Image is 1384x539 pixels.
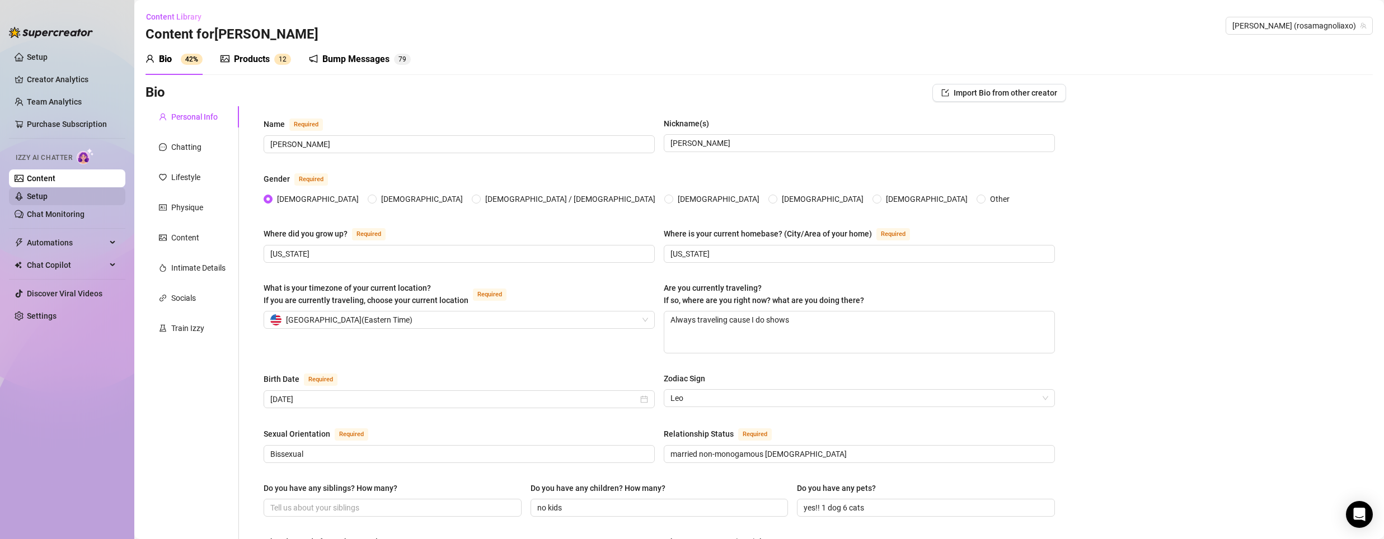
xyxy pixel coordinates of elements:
label: Birth Date [264,372,350,386]
a: Team Analytics [27,97,82,106]
label: Do you have any pets? [797,482,884,494]
span: What is your timezone of your current location? If you are currently traveling, choose your curre... [264,283,468,305]
span: 2 [283,55,287,63]
input: Do you have any siblings? How many? [270,502,513,514]
label: Where is your current homebase? (City/Area of your home) [664,227,922,240]
input: Relationship Status [670,448,1046,460]
span: Required [294,173,328,186]
sup: 12 [274,54,291,65]
div: Where is your current homebase? (City/Area of your home) [664,228,872,240]
input: Where did you grow up? [270,248,646,260]
label: Nickname(s) [664,117,717,130]
span: user [146,54,154,63]
div: Do you have any children? How many? [531,482,665,494]
span: fire [159,264,167,272]
span: [DEMOGRAPHIC_DATA] [377,193,467,205]
span: heart [159,173,167,181]
a: Purchase Subscription [27,115,116,133]
div: Train Izzy [171,322,204,334]
span: link [159,294,167,302]
span: Required [473,289,506,301]
span: Automations [27,234,106,252]
label: Relationship Status [664,427,784,441]
div: Physique [171,201,203,214]
span: Required [876,228,910,240]
span: Are you currently traveling? If so, where are you right now? what are you doing there? [664,283,864,305]
a: Setup [27,53,48,62]
span: experiment [159,324,167,332]
div: Products [234,53,270,66]
span: Import Bio from other creator [954,88,1057,97]
span: Content Library [146,12,201,21]
img: us [270,314,282,325]
span: 9 [402,55,406,63]
span: [DEMOGRAPHIC_DATA] [881,193,972,205]
span: [DEMOGRAPHIC_DATA] [273,193,363,205]
label: Zodiac Sign [664,372,713,385]
a: Content [27,174,55,183]
div: Do you have any pets? [797,482,876,494]
span: thunderbolt [15,238,24,247]
h3: Content for [PERSON_NAME] [146,26,318,44]
span: [GEOGRAPHIC_DATA] ( Eastern Time ) [286,311,412,328]
a: Creator Analytics [27,70,116,88]
div: Name [264,118,285,130]
div: Sexual Orientation [264,428,330,440]
div: Socials [171,292,196,304]
div: Gender [264,173,290,185]
span: idcard [159,204,167,211]
div: Bio [159,53,172,66]
label: Do you have any children? How many? [531,482,673,494]
span: picture [159,234,167,242]
img: logo-BBDzfeDw.svg [9,27,93,38]
span: 7 [398,55,402,63]
input: Sexual Orientation [270,448,646,460]
div: Open Intercom Messenger [1346,501,1373,528]
span: 1 [279,55,283,63]
div: Intimate Details [171,262,226,274]
label: Gender [264,172,340,186]
input: Do you have any children? How many? [537,502,780,514]
span: user [159,113,167,121]
input: Where is your current homebase? (City/Area of your home) [670,248,1046,260]
a: Setup [27,192,48,201]
div: Birth Date [264,373,299,385]
label: Do you have any siblings? How many? [264,482,405,494]
img: AI Chatter [77,148,94,164]
span: Required [352,228,386,240]
input: Nickname(s) [670,137,1046,149]
div: Relationship Status [664,428,734,440]
input: Name [270,138,646,150]
label: Name [264,117,335,131]
textarea: Always traveling cause I do shows [664,311,1054,353]
a: Settings [27,311,57,320]
div: Bump Messages [322,53,390,66]
div: Zodiac Sign [664,372,705,385]
img: Chat Copilot [15,261,22,269]
span: Rosa (rosamagnoliaxo) [1232,17,1366,34]
span: Required [335,428,368,441]
a: Discover Viral Videos [27,289,102,298]
span: import [941,89,949,97]
span: notification [309,54,318,63]
span: Other [986,193,1014,205]
span: Izzy AI Chatter [16,153,72,163]
a: Chat Monitoring [27,210,85,219]
span: team [1360,22,1367,29]
span: [DEMOGRAPHIC_DATA] [673,193,764,205]
span: Required [738,428,772,441]
span: message [159,143,167,151]
span: [DEMOGRAPHIC_DATA] [777,193,868,205]
div: Chatting [171,141,201,153]
div: Where did you grow up? [264,228,348,240]
label: Where did you grow up? [264,227,398,240]
button: Import Bio from other creator [932,84,1066,102]
input: Do you have any pets? [804,502,1046,514]
button: Content Library [146,8,210,26]
label: Sexual Orientation [264,427,381,441]
span: Required [304,373,337,386]
div: Nickname(s) [664,117,709,130]
input: Birth Date [270,393,638,405]
h3: Bio [146,84,165,102]
span: Chat Copilot [27,256,106,274]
